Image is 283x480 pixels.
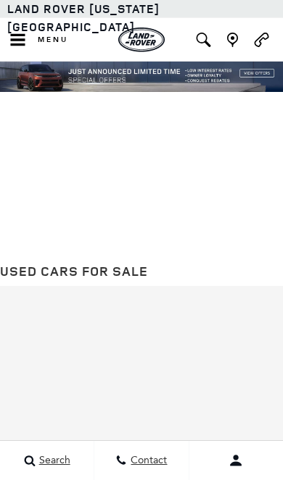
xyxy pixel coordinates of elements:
[189,442,283,479] button: user-profile-menu
[7,1,160,35] a: Land Rover [US_STATE][GEOGRAPHIC_DATA]
[127,455,167,467] span: Contact
[118,28,165,52] a: land-rover
[189,18,218,62] button: Open the inventory search
[36,455,70,467] span: Search
[118,28,165,52] img: Land Rover
[253,33,271,47] a: Call Land Rover Colorado Springs
[38,35,68,45] span: Menu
